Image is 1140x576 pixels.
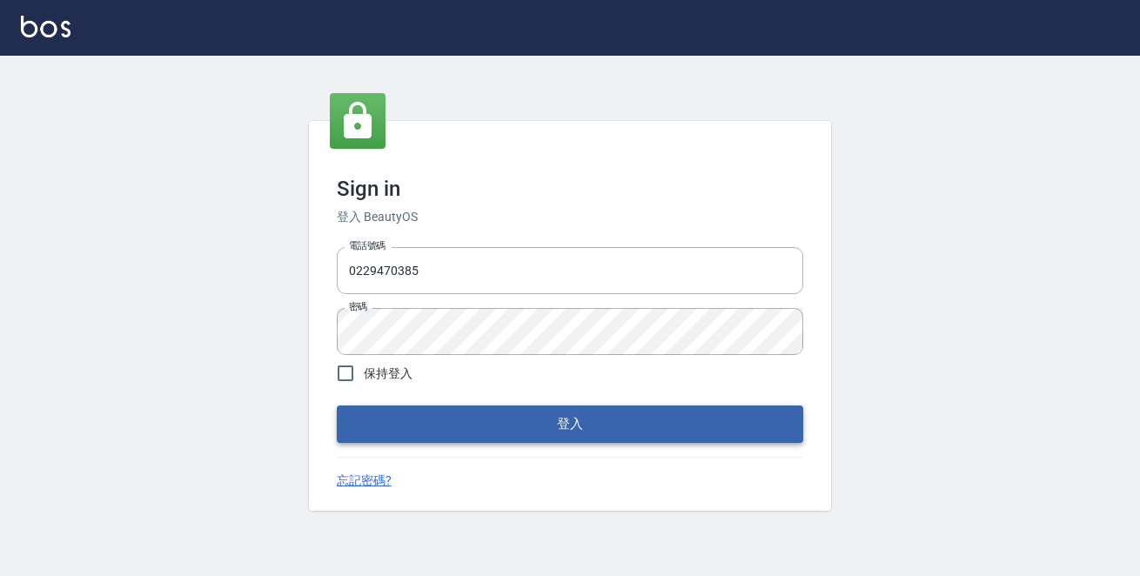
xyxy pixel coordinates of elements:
[337,208,803,226] h6: 登入 BeautyOS
[21,16,70,37] img: Logo
[337,472,392,490] a: 忘記密碼?
[337,405,803,442] button: 登入
[349,300,367,313] label: 密碼
[364,365,412,383] span: 保持登入
[349,239,386,252] label: 電話號碼
[337,177,803,201] h3: Sign in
